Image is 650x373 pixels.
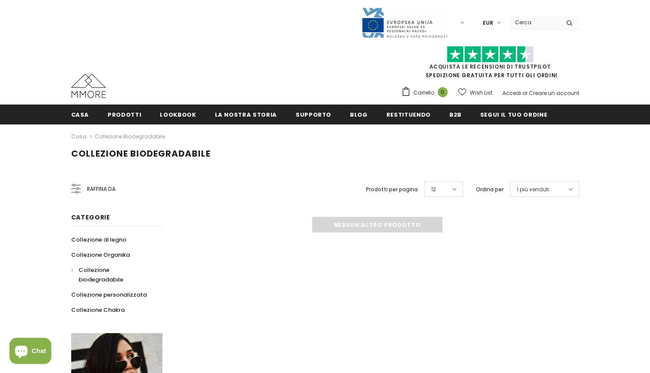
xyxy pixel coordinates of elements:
[413,88,434,97] span: Carrello
[522,89,528,97] span: or
[449,105,462,124] a: B2B
[470,88,492,97] span: Wish List
[449,111,462,119] span: B2B
[458,85,492,100] a: Wish List
[502,89,521,97] a: Accedi
[71,306,125,314] span: Collezione Chakra
[71,262,153,287] a: Collezione biodegradabile
[350,105,368,124] a: Blog
[401,86,452,99] a: Carrello 0
[215,105,277,124] a: La nostra storia
[529,89,579,97] a: Creare un account
[71,236,126,244] span: Collezione di legno
[160,111,196,119] span: Lookbook
[401,50,579,79] span: SPEDIZIONE GRATUITA PER TUTTI GLI ORDINI
[79,266,123,284] span: Collezione biodegradabile
[483,19,493,27] span: EUR
[386,105,431,124] a: Restituendo
[386,111,431,119] span: Restituendo
[71,111,89,119] span: Casa
[366,185,418,194] label: Prodotti per pagina
[71,291,147,299] span: Collezione personalizzata
[438,87,448,97] span: 0
[108,111,141,119] span: Prodotti
[510,16,560,29] input: Search Site
[71,213,110,222] span: Categorie
[71,287,147,302] a: Collezione personalizzata
[71,74,106,98] img: Casi MMORE
[71,302,125,317] a: Collezione Chakra
[447,46,534,63] img: Fidati di Pilot Stars
[429,63,551,70] a: Acquista le recensioni di TrustPilot
[361,7,448,39] img: Javni Razpis
[296,111,331,119] span: supporto
[71,232,126,247] a: Collezione di legno
[517,185,549,194] span: I più venduti
[71,105,89,124] a: Casa
[71,251,130,259] span: Collezione Organika
[480,111,547,119] span: Segui il tuo ordine
[350,111,368,119] span: Blog
[296,105,331,124] a: supporto
[71,147,211,160] span: Collezione biodegradabile
[71,131,86,142] a: Casa
[87,184,115,194] span: Raffina da
[95,133,165,140] a: Collezione biodegradabile
[361,19,448,26] a: Javni Razpis
[108,105,141,124] a: Prodotti
[7,338,54,366] inbox-online-store-chat: Shopify online store chat
[431,185,436,194] span: 12
[476,185,504,194] label: Ordina per
[480,105,547,124] a: Segui il tuo ordine
[160,105,196,124] a: Lookbook
[71,247,130,262] a: Collezione Organika
[215,111,277,119] span: La nostra storia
